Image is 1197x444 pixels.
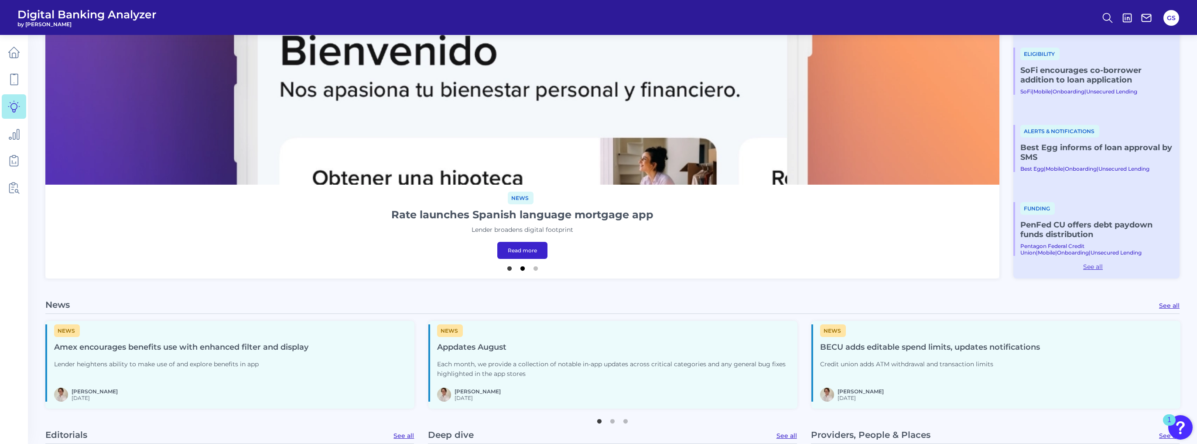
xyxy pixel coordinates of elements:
[1163,10,1179,26] button: GS
[428,430,474,440] p: Deep dive
[1013,263,1173,271] a: See all
[17,8,157,21] span: Digital Banking Analyzer
[1086,88,1137,95] a: Unsecured Lending
[1098,165,1149,172] a: Unsecured Lending
[54,342,308,353] h4: Amex encourages benefits use with enhanced filter and display
[820,324,846,337] span: News
[1020,88,1032,95] a: SoFi
[621,415,630,423] button: 3
[1091,249,1142,256] a: Unsecured Lending
[820,342,1040,353] h4: BECU adds editable spend limits, updates notifications
[54,324,80,337] span: News
[508,193,534,202] a: News
[508,192,534,204] span: News
[17,21,157,28] span: by [PERSON_NAME]
[54,360,308,369] p: Lender heightens ability to make use of and explore benefits in app
[72,388,118,395] a: [PERSON_NAME]
[45,430,87,440] p: Editorials
[1038,249,1055,256] a: Mobile
[820,360,1040,369] p: Credit union adds ATM withdrawal and transaction limits
[1020,127,1099,135] a: Alerts & Notifications
[1020,125,1099,138] span: Alerts & Notifications
[437,324,463,337] span: News
[518,262,527,271] button: 2
[1033,88,1051,95] a: Mobile
[1044,165,1046,172] span: |
[437,326,463,334] a: News
[811,430,930,440] p: Providers, People & Places
[455,395,501,401] span: [DATE]
[1020,48,1060,60] span: Eligibility
[1159,432,1180,440] a: See all
[1046,165,1063,172] a: Mobile
[393,432,414,440] a: See all
[776,432,797,440] a: See all
[1020,65,1173,85] a: SoFi encourages co-borrower addition to loan application
[1167,420,1171,431] div: 1
[1053,88,1084,95] a: Onboarding
[437,342,790,353] h4: Appdates August
[820,326,846,334] a: News
[1057,249,1089,256] a: Onboarding
[1159,302,1180,310] a: See all
[1032,88,1033,95] span: |
[1051,88,1053,95] span: |
[505,262,514,271] button: 1
[437,388,451,402] img: MIchael McCaw
[72,395,118,401] span: [DATE]
[497,242,547,259] a: Read more
[1168,415,1193,440] button: Open Resource Center, 1 new notification
[838,388,884,395] a: [PERSON_NAME]
[45,299,70,310] p: News
[1065,165,1097,172] a: Onboarding
[472,225,573,235] p: Lender broadens digital footprint
[1055,249,1057,256] span: |
[1020,243,1084,256] a: Pentagon Federal Credit Union
[838,395,884,401] span: [DATE]
[1063,165,1065,172] span: |
[1089,249,1091,256] span: |
[531,262,540,271] button: 3
[437,360,790,379] p: Each month, we provide a collection of notable in-app updates across critical categories and any ...
[1020,202,1055,215] span: Funding
[820,388,834,402] img: MIchael McCaw
[608,415,617,423] button: 2
[1084,88,1086,95] span: |
[1020,50,1060,58] a: Eligibility
[1036,249,1038,256] span: |
[1020,220,1173,239] a: PenFed CU offers debt paydown funds distribution
[1020,204,1055,212] a: Funding
[391,208,653,222] h1: Rate launches Spanish language mortgage app
[54,388,68,402] img: MIchael McCaw
[54,326,80,334] a: News
[455,388,501,395] a: [PERSON_NAME]
[1020,143,1173,162] a: Best Egg informs of loan approval by SMS
[1097,165,1098,172] span: |
[1020,165,1044,172] a: Best Egg
[595,415,604,423] button: 1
